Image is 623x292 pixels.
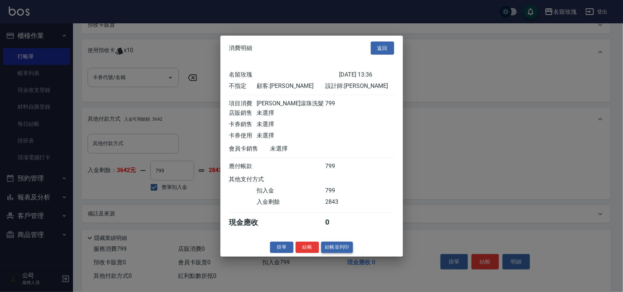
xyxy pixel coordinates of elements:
div: 現金應收 [229,218,270,227]
div: 799 [325,163,353,170]
div: 項目消費 [229,100,257,108]
div: 卡券使用 [229,132,257,140]
div: 未選擇 [270,145,339,153]
div: 設計師: [PERSON_NAME] [325,82,394,90]
div: 未選擇 [257,121,325,128]
div: 入金剩餘 [257,198,325,206]
div: 799 [325,187,353,195]
div: 未選擇 [257,132,325,140]
span: 消費明細 [229,44,253,52]
div: 799 [325,100,353,108]
div: 會員卡銷售 [229,145,270,153]
div: 顧客: [PERSON_NAME] [257,82,325,90]
div: 名留玫瑰 [229,71,339,79]
div: 扣入金 [257,187,325,195]
div: 其他支付方式 [229,176,284,183]
div: 卡券銷售 [229,121,257,128]
div: 應付帳款 [229,163,257,170]
div: 不指定 [229,82,257,90]
div: 未選擇 [257,109,325,117]
div: [DATE] 13:36 [339,71,394,79]
button: 結帳並列印 [321,242,353,253]
div: 0 [325,218,353,227]
button: 結帳 [296,242,319,253]
div: 2843 [325,198,353,206]
button: 掛單 [270,242,293,253]
button: 返回 [371,41,394,55]
div: [PERSON_NAME]滾珠洗髮 [257,100,325,108]
div: 店販銷售 [229,109,257,117]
